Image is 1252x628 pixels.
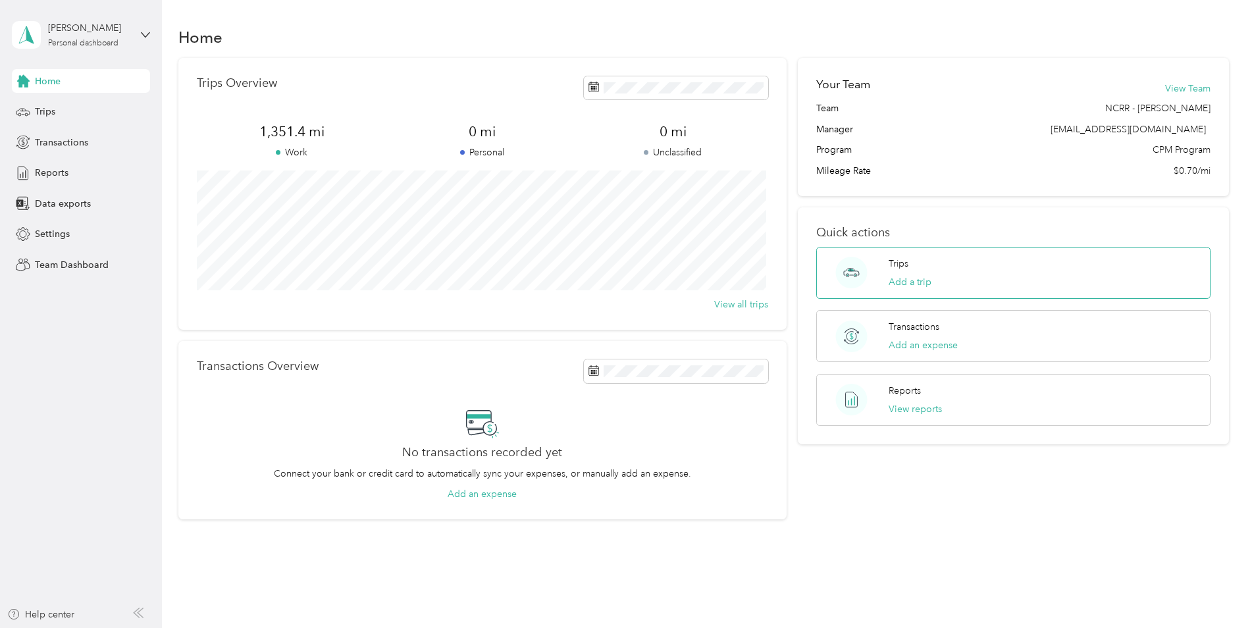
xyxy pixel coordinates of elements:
p: Quick actions [816,226,1211,240]
span: Trips [35,105,55,118]
button: View Team [1165,82,1211,95]
span: Home [35,74,61,88]
span: 0 mi [387,122,577,141]
button: Add a trip [889,275,931,289]
span: Data exports [35,197,91,211]
span: Settings [35,227,70,241]
button: Add an expense [448,487,517,501]
h2: No transactions recorded yet [402,446,562,459]
span: Mileage Rate [816,164,871,178]
button: View all trips [714,298,768,311]
span: Manager [816,122,853,136]
span: Team Dashboard [35,258,109,272]
h2: Your Team [816,76,870,93]
span: 0 mi [578,122,768,141]
span: [EMAIL_ADDRESS][DOMAIN_NAME] [1051,124,1206,135]
p: Trips [889,257,908,271]
p: Transactions Overview [197,359,319,373]
p: Unclassified [578,145,768,159]
button: Add an expense [889,338,958,352]
div: Personal dashboard [48,39,118,47]
span: CPM Program [1153,143,1211,157]
p: Connect your bank or credit card to automatically sync your expenses, or manually add an expense. [274,467,691,481]
span: 1,351.4 mi [197,122,387,141]
p: Reports [889,384,921,398]
iframe: Everlance-gr Chat Button Frame [1178,554,1252,628]
p: Trips Overview [197,76,277,90]
div: [PERSON_NAME] [48,21,130,35]
span: Transactions [35,136,88,149]
span: $0.70/mi [1174,164,1211,178]
span: Reports [35,166,68,180]
button: Help center [7,608,74,621]
p: Work [197,145,387,159]
button: View reports [889,402,942,416]
span: Program [816,143,852,157]
span: Team [816,101,839,115]
span: NCRR - [PERSON_NAME] [1105,101,1211,115]
p: Transactions [889,320,939,334]
h1: Home [178,30,222,44]
p: Personal [387,145,577,159]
